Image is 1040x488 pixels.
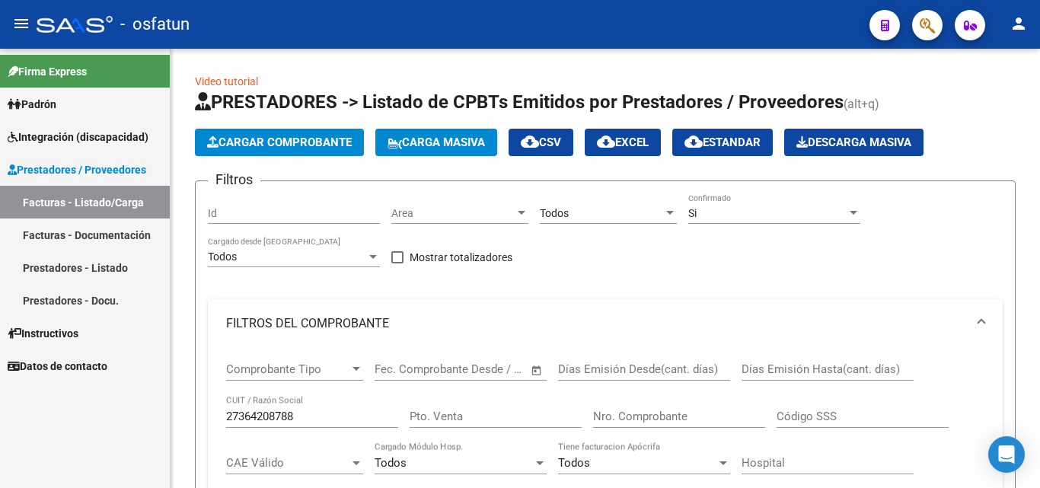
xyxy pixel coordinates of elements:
[597,132,615,151] mat-icon: cloud_download
[208,299,1003,348] mat-expansion-panel-header: FILTROS DEL COMPROBANTE
[375,129,497,156] button: Carga Masiva
[120,8,190,41] span: - osfatun
[195,129,364,156] button: Cargar Comprobante
[8,129,148,145] span: Integración (discapacidad)
[597,136,649,149] span: EXCEL
[410,248,512,266] span: Mostrar totalizadores
[558,456,590,470] span: Todos
[988,436,1025,473] div: Open Intercom Messenger
[226,315,966,332] mat-panel-title: FILTROS DEL COMPROBANTE
[8,96,56,113] span: Padrón
[391,207,515,220] span: Area
[195,91,844,113] span: PRESTADORES -> Listado de CPBTs Emitidos por Prestadores / Proveedores
[207,136,352,149] span: Cargar Comprobante
[12,14,30,33] mat-icon: menu
[375,362,424,376] input: Start date
[688,207,697,219] span: Si
[528,362,546,379] button: Open calendar
[8,161,146,178] span: Prestadores / Proveedores
[388,136,485,149] span: Carga Masiva
[585,129,661,156] button: EXCEL
[672,129,773,156] button: Estandar
[784,129,924,156] button: Descarga Masiva
[195,75,258,88] a: Video tutorial
[540,207,569,219] span: Todos
[844,97,879,111] span: (alt+q)
[684,132,703,151] mat-icon: cloud_download
[208,169,260,190] h3: Filtros
[509,129,573,156] button: CSV
[784,129,924,156] app-download-masive: Descarga masiva de comprobantes (adjuntos)
[8,63,87,80] span: Firma Express
[375,456,407,470] span: Todos
[226,456,349,470] span: CAE Válido
[521,136,561,149] span: CSV
[208,250,237,263] span: Todos
[8,325,78,342] span: Instructivos
[226,362,349,376] span: Comprobante Tipo
[796,136,911,149] span: Descarga Masiva
[438,362,512,376] input: End date
[1010,14,1028,33] mat-icon: person
[521,132,539,151] mat-icon: cloud_download
[684,136,761,149] span: Estandar
[8,358,107,375] span: Datos de contacto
